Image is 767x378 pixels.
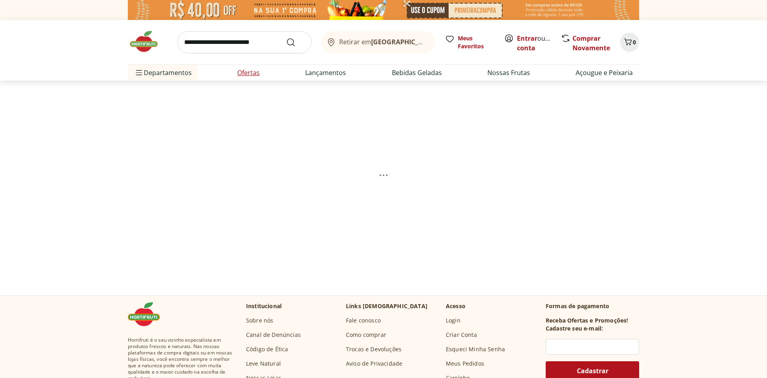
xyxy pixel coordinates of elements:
button: Retirar em[GEOGRAPHIC_DATA]/[GEOGRAPHIC_DATA] [321,31,435,53]
span: Retirar em [339,38,427,46]
input: search [177,31,312,53]
img: Hortifruti [128,302,168,326]
img: Hortifruti [128,30,168,53]
a: Açougue e Peixaria [576,68,633,77]
a: Sobre nós [246,317,273,325]
a: Como comprar [346,331,386,339]
h3: Cadastre seu e-mail: [546,325,603,332]
a: Fale conosco [346,317,381,325]
button: Carrinho [620,33,639,52]
p: Formas de pagamento [546,302,639,310]
a: Criar Conta [446,331,477,339]
a: Ofertas [237,68,260,77]
span: ou [517,34,552,53]
a: Comprar Novamente [572,34,610,52]
a: Meus Pedidos [446,360,484,368]
a: Nossas Frutas [487,68,530,77]
p: Acesso [446,302,465,310]
a: Login [446,317,461,325]
a: Esqueci Minha Senha [446,345,505,353]
a: Código de Ética [246,345,288,353]
a: Criar conta [517,34,561,52]
span: Cadastrar [577,368,608,374]
h3: Receba Ofertas e Promoções! [546,317,628,325]
a: Entrar [517,34,537,43]
a: Lançamentos [305,68,346,77]
a: Leve Natural [246,360,281,368]
span: Meus Favoritos [458,34,495,50]
a: Aviso de Privacidade [346,360,402,368]
button: Menu [134,63,144,82]
span: 0 [633,38,636,46]
a: Bebidas Geladas [392,68,442,77]
p: Institucional [246,302,282,310]
p: Links [DEMOGRAPHIC_DATA] [346,302,427,310]
a: Canal de Denúncias [246,331,301,339]
b: [GEOGRAPHIC_DATA]/[GEOGRAPHIC_DATA] [371,38,506,46]
button: Submit Search [286,38,305,47]
a: Trocas e Devoluções [346,345,401,353]
span: Departamentos [134,63,192,82]
a: Meus Favoritos [445,34,495,50]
